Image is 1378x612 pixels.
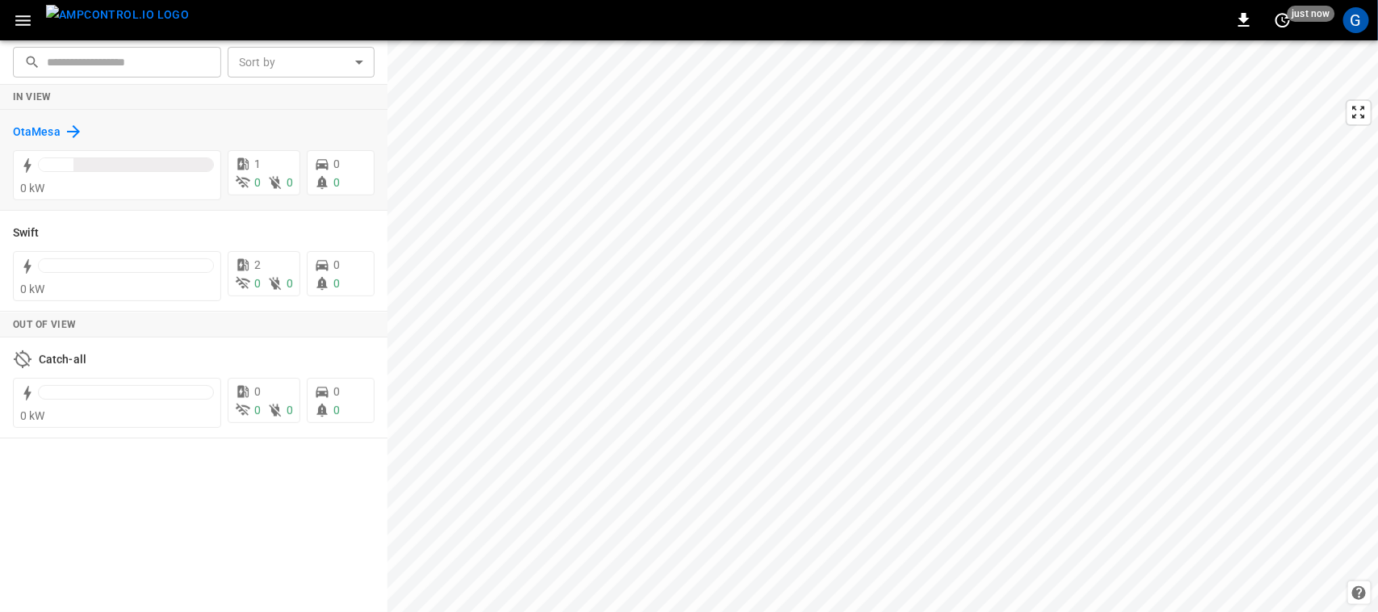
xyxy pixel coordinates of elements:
span: 0 [333,277,340,290]
span: 0 kW [20,182,45,195]
span: 0 [333,258,340,271]
h6: OtaMesa [13,124,61,141]
span: 0 [333,176,340,189]
span: 0 [333,157,340,170]
div: profile-icon [1343,7,1369,33]
span: 0 [287,176,293,189]
h6: Swift [13,224,40,242]
span: 0 [287,404,293,417]
span: 0 [254,385,261,398]
span: 0 [254,404,261,417]
span: 0 [333,404,340,417]
span: 0 kW [20,409,45,422]
button: set refresh interval [1270,7,1296,33]
span: 0 kW [20,283,45,296]
h6: Catch-all [39,351,86,369]
span: 0 [254,176,261,189]
span: just now [1288,6,1335,22]
span: 0 [287,277,293,290]
span: 0 [254,277,261,290]
span: 0 [333,385,340,398]
span: 2 [254,258,261,271]
span: 1 [254,157,261,170]
strong: Out of View [13,319,76,330]
strong: In View [13,91,52,103]
img: ampcontrol.io logo [46,5,189,25]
